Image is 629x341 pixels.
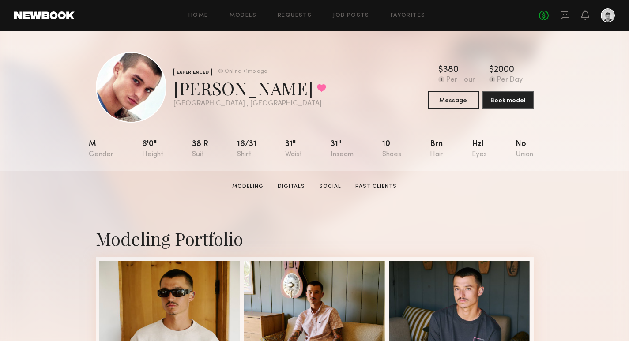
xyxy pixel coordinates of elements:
[472,140,487,158] div: Hzl
[274,183,309,191] a: Digitals
[430,140,443,158] div: Brn
[391,13,426,19] a: Favorites
[285,140,302,158] div: 31"
[516,140,533,158] div: No
[225,69,267,75] div: Online +1mo ago
[497,76,523,84] div: Per Day
[237,140,256,158] div: 16/31
[96,227,534,250] div: Modeling Portfolio
[230,13,256,19] a: Models
[89,140,113,158] div: M
[173,68,212,76] div: EXPERIENCED
[438,66,443,75] div: $
[352,183,400,191] a: Past Clients
[446,76,475,84] div: Per Hour
[192,140,208,158] div: 38 r
[428,91,479,109] button: Message
[316,183,345,191] a: Social
[333,13,369,19] a: Job Posts
[278,13,312,19] a: Requests
[331,140,354,158] div: 31"
[482,91,534,109] button: Book model
[188,13,208,19] a: Home
[229,183,267,191] a: Modeling
[382,140,401,158] div: 10
[489,66,494,75] div: $
[494,66,514,75] div: 2000
[142,140,163,158] div: 6'0"
[443,66,459,75] div: 380
[173,76,326,100] div: [PERSON_NAME]
[173,100,326,108] div: [GEOGRAPHIC_DATA] , [GEOGRAPHIC_DATA]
